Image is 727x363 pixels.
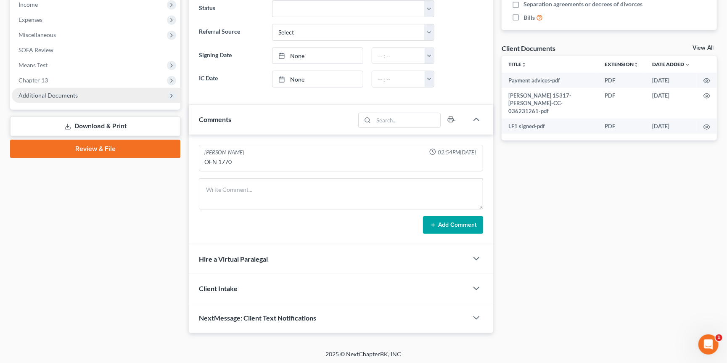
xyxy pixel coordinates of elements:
label: Referral Source [195,24,268,41]
iframe: Intercom live chat [698,334,719,355]
span: 1 [716,334,722,341]
input: -- : -- [372,48,425,64]
td: Payment advices-pdf [502,73,598,88]
button: Add Comment [423,216,483,234]
span: Income [19,1,38,8]
input: -- : -- [372,71,425,87]
td: [PERSON_NAME] 15317-[PERSON_NAME]-CC-036231261-pdf [502,88,598,119]
input: Search... [374,113,441,127]
a: None [272,71,363,87]
label: IC Date [195,71,268,87]
td: PDF [598,119,645,134]
td: [DATE] [645,73,697,88]
td: LF1 signed-pdf [502,119,598,134]
i: expand_more [685,62,690,67]
td: [DATE] [645,119,697,134]
span: Miscellaneous [19,31,56,38]
i: unfold_more [634,62,639,67]
td: PDF [598,88,645,119]
span: Expenses [19,16,42,23]
a: SOFA Review [12,42,180,58]
a: None [272,48,363,64]
label: Signing Date [195,48,268,64]
span: 02:54PM[DATE] [438,148,476,156]
div: Client Documents [502,44,555,53]
td: [DATE] [645,88,697,119]
span: Client Intake [199,284,238,292]
span: Chapter 13 [19,77,48,84]
a: Titleunfold_more [508,61,526,67]
a: Download & Print [10,117,180,136]
span: Means Test [19,61,48,69]
span: Hire a Virtual Paralegal [199,255,268,263]
a: Review & File [10,140,180,158]
a: Extensionunfold_more [605,61,639,67]
a: View All [693,45,714,51]
td: PDF [598,73,645,88]
span: Additional Documents [19,92,78,99]
span: SOFA Review [19,46,53,53]
span: Comments [199,115,231,123]
a: Date Added expand_more [652,61,690,67]
div: OFN 1770 [204,158,478,166]
span: Bills [523,13,535,22]
span: NextMessage: Client Text Notifications [199,314,316,322]
i: unfold_more [521,62,526,67]
label: Status [195,0,268,17]
div: [PERSON_NAME] [204,148,244,156]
